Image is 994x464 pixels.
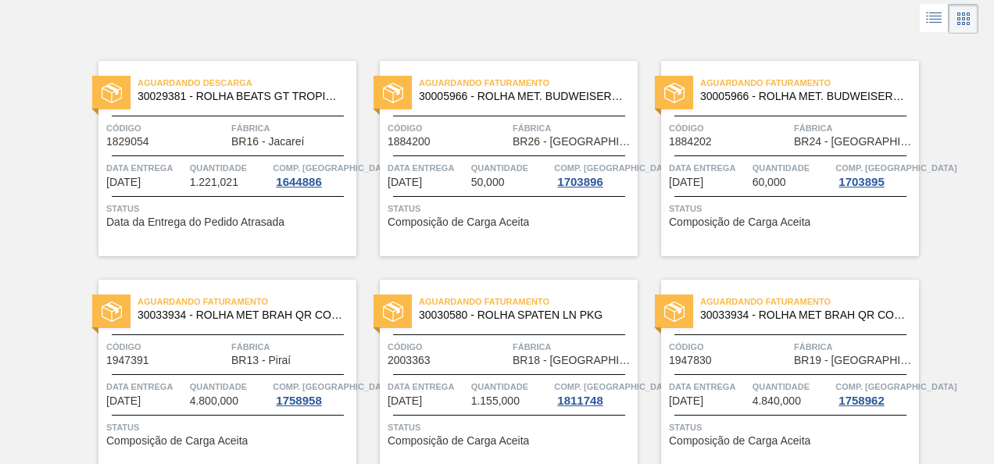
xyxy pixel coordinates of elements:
[554,176,606,188] div: 1703896
[388,435,529,447] span: Composição de Carga Aceita
[138,91,344,102] span: 30029381 - ROLHA BEATS GT TROPICAL 269ML
[471,160,551,176] span: Quantidade
[794,355,915,366] span: BR19 - Nova Rio
[190,395,238,407] span: 4.800,000
[388,379,467,394] span: Data entrega
[106,120,227,136] span: Código
[835,176,887,188] div: 1703895
[383,83,403,103] img: status
[388,216,529,228] span: Composição de Carga Aceita
[273,160,352,188] a: Comp. [GEOGRAPHIC_DATA]1644886
[700,75,919,91] span: Aguardando Faturamento
[388,120,509,136] span: Código
[231,355,291,366] span: BR13 - Piraí
[190,160,270,176] span: Quantidade
[513,339,634,355] span: Fábrica
[190,177,238,188] span: 1.221,021
[669,120,790,136] span: Código
[388,395,422,407] span: 15/08/2025
[471,395,520,407] span: 1.155,000
[419,294,638,309] span: Aguardando Faturamento
[106,419,352,435] span: Status
[106,160,186,176] span: Data entrega
[231,136,304,148] span: BR16 - Jacareí
[106,201,352,216] span: Status
[388,419,634,435] span: Status
[794,339,915,355] span: Fábrica
[554,160,634,188] a: Comp. [GEOGRAPHIC_DATA]1703896
[231,339,352,355] span: Fábrica
[419,75,638,91] span: Aguardando Faturamento
[471,177,505,188] span: 50,000
[102,302,122,322] img: status
[471,379,551,394] span: Quantidade
[419,91,625,102] span: 30005966 - ROLHA MET. BUDWEISER CDL 0,21 CX 10,5MIL
[75,61,356,256] a: statusAguardando Descarga30029381 - ROLHA BEATS GT TROPICAL 269MLCódigo1829054FábricaBR16 - Jacar...
[664,302,685,322] img: status
[513,355,634,366] span: BR18 - Pernambuco
[106,435,248,447] span: Composição de Carga Aceita
[835,394,887,407] div: 1758962
[388,339,509,355] span: Código
[669,136,712,148] span: 1884202
[388,177,422,188] span: 22/03/2025
[669,395,703,407] span: 25/08/2025
[920,4,949,34] div: Visão em Lista
[106,395,141,407] span: 16/06/2025
[388,160,467,176] span: Data entrega
[700,91,906,102] span: 30005966 - ROLHA MET. BUDWEISER CDL 0,21 CX 10,5MIL
[356,61,638,256] a: statusAguardando Faturamento30005966 - ROLHA MET. BUDWEISER CDL 0,21 CX 10,5MILCódigo1884200Fábri...
[231,120,352,136] span: Fábrica
[794,136,915,148] span: BR24 - Ponta Grossa
[669,419,915,435] span: Status
[383,302,403,322] img: status
[835,379,956,394] span: Comp. Carga
[513,120,634,136] span: Fábrica
[669,355,712,366] span: 1947830
[669,379,749,394] span: Data entrega
[638,61,919,256] a: statusAguardando Faturamento30005966 - ROLHA MET. BUDWEISER CDL 0,21 CX 10,5MILCódigo1884202Fábri...
[835,160,956,176] span: Comp. Carga
[669,177,703,188] span: 22/03/2025
[753,160,832,176] span: Quantidade
[554,379,675,394] span: Comp. Carga
[106,136,149,148] span: 1829054
[949,4,978,34] div: Visão em Cards
[554,394,606,407] div: 1811748
[106,216,284,228] span: Data da Entrega do Pedido Atrasada
[669,339,790,355] span: Código
[138,75,356,91] span: Aguardando Descarga
[106,355,149,366] span: 1947391
[388,201,634,216] span: Status
[388,355,431,366] span: 2003363
[273,379,394,394] span: Comp. Carga
[664,83,685,103] img: status
[106,339,227,355] span: Código
[753,177,786,188] span: 60,000
[835,379,915,407] a: Comp. [GEOGRAPHIC_DATA]1758962
[273,394,324,407] div: 1758958
[700,309,906,321] span: 30033934 - ROLHA MET BRAH QR CODE 021CX105
[669,160,749,176] span: Data entrega
[700,294,919,309] span: Aguardando Faturamento
[102,83,122,103] img: status
[753,379,832,394] span: Quantidade
[273,160,394,176] span: Comp. Carga
[388,136,431,148] span: 1884200
[273,379,352,407] a: Comp. [GEOGRAPHIC_DATA]1758958
[669,216,810,228] span: Composição de Carga Aceita
[554,379,634,407] a: Comp. [GEOGRAPHIC_DATA]1811748
[273,176,324,188] div: 1644886
[554,160,675,176] span: Comp. Carga
[835,160,915,188] a: Comp. [GEOGRAPHIC_DATA]1703895
[106,379,186,394] span: Data entrega
[753,395,801,407] span: 4.840,000
[419,309,625,321] span: 30030580 - ROLHA SPATEN LN PKG
[138,309,344,321] span: 30033934 - ROLHA MET BRAH QR CODE 021CX105
[669,435,810,447] span: Composição de Carga Aceita
[513,136,634,148] span: BR26 - Uberlândia
[190,379,270,394] span: Quantidade
[138,294,356,309] span: Aguardando Faturamento
[669,201,915,216] span: Status
[106,177,141,188] span: 04/02/2025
